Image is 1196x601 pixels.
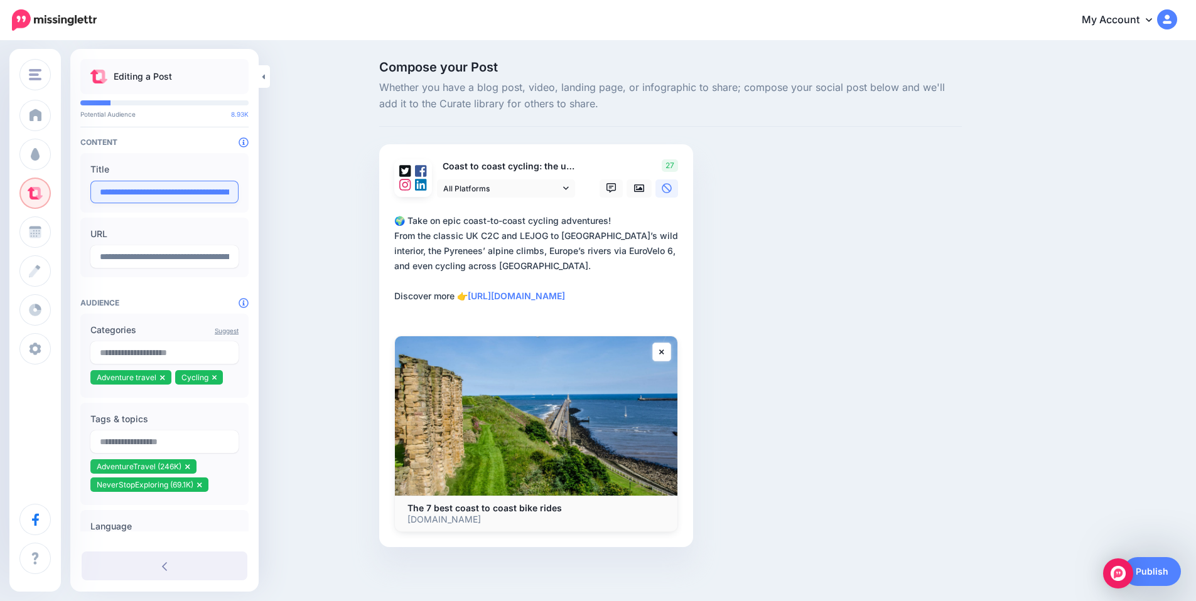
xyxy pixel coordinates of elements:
[90,519,239,534] label: Language
[97,373,156,382] span: Adventure travel
[231,110,249,118] span: 8.93K
[407,503,562,513] b: The 7 best coast to coast bike rides
[395,336,677,495] img: The 7 best coast to coast bike rides
[437,159,576,174] p: Coast to coast cycling: the ultimate guide for cyclists
[181,373,208,382] span: Cycling
[1123,557,1181,586] a: Publish
[80,298,249,307] h4: Audience
[90,322,239,338] label: Categories
[80,110,249,118] p: Potential Audience
[1069,5,1177,36] a: My Account
[1103,558,1133,588] div: Open Intercom Messenger
[90,412,239,427] label: Tags & topics
[90,226,239,242] label: URL
[215,327,239,334] a: Suggest
[437,179,575,198] a: All Platforms
[29,69,41,80] img: menu.png
[90,162,239,177] label: Title
[97,480,193,489] span: NeverStopExploring (69.1K)
[80,137,249,147] h4: Content
[662,159,678,172] span: 27
[379,61,962,73] span: Compose your Post
[379,80,962,112] span: Whether you have a blog post, video, landing page, or infographic to share; compose your social p...
[12,9,97,31] img: Missinglettr
[97,462,181,471] span: AdventureTravel (246K)
[114,69,172,84] p: Editing a Post
[443,182,560,195] span: All Platforms
[394,213,683,304] div: 🌍 Take on epic coast-to-coast cycling adventures! From the classic UK C2C and LEJOG to [GEOGRAPHI...
[407,514,665,525] p: [DOMAIN_NAME]
[90,70,107,83] img: curate.png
